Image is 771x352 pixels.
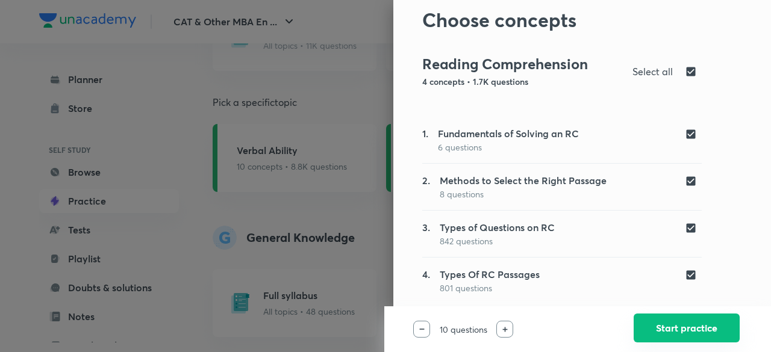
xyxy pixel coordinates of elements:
[422,8,702,31] h2: Choose concepts
[419,329,425,330] img: decrease
[438,126,579,141] h5: Fundamentals of Solving an RC
[422,75,623,88] p: 4 concepts • 1.7K questions
[440,235,555,247] p: 842 questions
[430,323,496,336] p: 10 questions
[502,327,508,332] img: increase
[632,64,673,79] h5: Select all
[422,267,430,294] h5: 4.
[440,173,607,188] h5: Methods to Select the Right Passage
[440,188,607,200] p: 8 questions
[422,173,430,200] h5: 2.
[440,220,555,235] h5: Types of Questions on RC
[422,55,623,73] h3: Reading Comprehension
[422,126,428,153] h5: 1.
[440,267,540,282] h5: Types Of RC Passages
[438,141,579,153] p: 6 questions
[422,220,430,247] h5: 3.
[440,282,540,294] p: 801 questions
[634,313,740,342] button: Start practice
